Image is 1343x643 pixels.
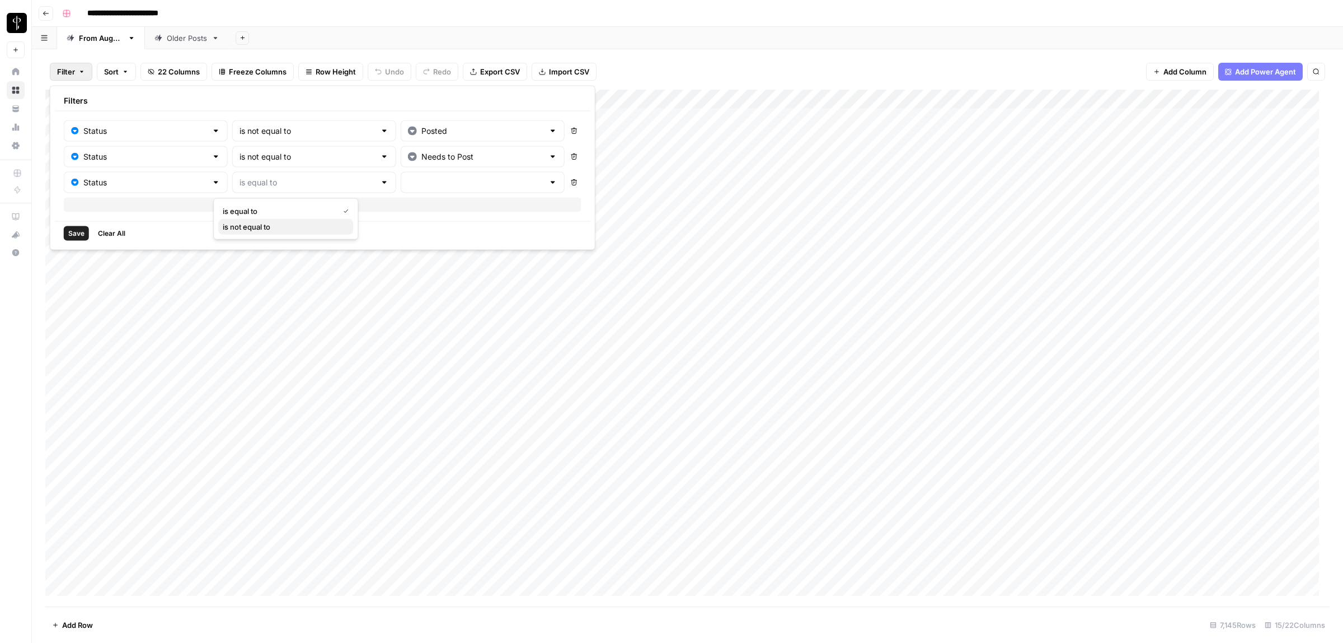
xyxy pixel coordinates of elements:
a: Your Data [7,100,25,118]
input: is equal to [240,177,375,188]
span: Clear All [98,229,125,239]
div: Filter [50,86,595,250]
span: Save [68,229,84,239]
span: Freeze Columns [229,66,287,77]
button: 22 Columns [140,63,207,81]
button: Sort [97,63,136,81]
div: 15/22 Columns [1260,616,1330,634]
a: From [DATE] [57,27,145,49]
span: Undo [385,66,404,77]
button: Workspace: LP Production Workloads [7,9,25,37]
span: 22 Columns [158,66,200,77]
button: Undo [368,63,411,81]
button: Import CSV [532,63,597,81]
button: What's new? [7,226,25,244]
button: Freeze Columns [212,63,294,81]
a: Home [7,63,25,81]
a: Browse [7,81,25,99]
span: Filter [57,66,75,77]
button: Filter [50,63,92,81]
span: Add Row [62,619,93,631]
a: Usage [7,118,25,136]
div: 7,145 Rows [1205,616,1260,634]
input: Status [83,177,207,188]
div: What's new? [7,226,24,243]
span: is not equal to [223,221,344,232]
input: is not equal to [240,151,375,162]
button: Export CSV [463,63,527,81]
button: Row Height [298,63,363,81]
img: LP Production Workloads Logo [7,13,27,33]
input: is not equal to [240,125,375,137]
div: Older Posts [167,32,207,44]
span: Export CSV [480,66,520,77]
div: From [DATE] [79,32,123,44]
button: Add Power Agent [1218,63,1303,81]
input: Posted [421,125,544,137]
span: Row Height [316,66,356,77]
button: Clear All [93,226,130,241]
button: Save [64,226,89,241]
span: Redo [433,66,451,77]
button: Help + Support [7,244,25,262]
button: Add Row [45,616,100,634]
a: Settings [7,137,25,155]
span: Import CSV [549,66,589,77]
a: Older Posts [145,27,229,49]
input: Status [83,125,207,137]
div: Filters [55,91,590,111]
button: Add Column [1146,63,1214,81]
button: Add Filter [64,198,581,212]
span: Add Power Agent [1235,66,1296,77]
a: AirOps Academy [7,208,25,226]
input: Status [83,151,207,162]
span: Add Column [1163,66,1206,77]
span: Sort [104,66,119,77]
span: is equal to [223,206,334,217]
button: Redo [416,63,458,81]
input: Needs to Post [421,151,544,162]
